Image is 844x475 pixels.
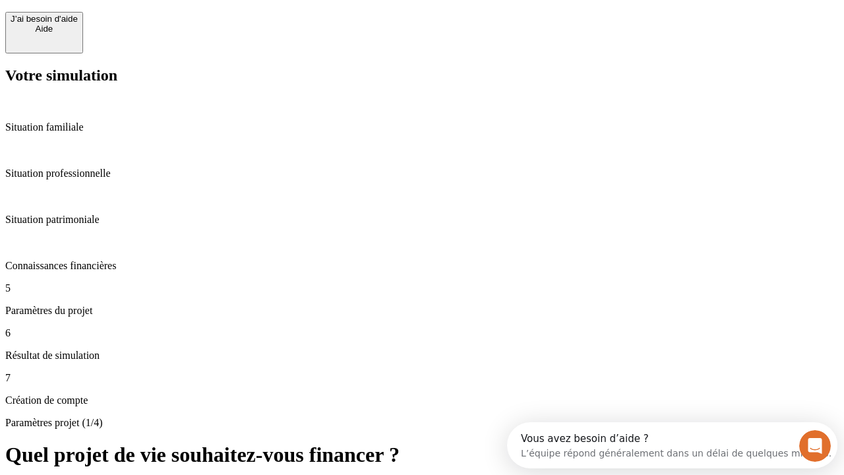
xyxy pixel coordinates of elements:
[5,327,839,339] p: 6
[5,12,83,53] button: J’ai besoin d'aideAide
[11,24,78,34] div: Aide
[5,350,839,362] p: Résultat de simulation
[5,168,839,179] p: Situation professionnelle
[5,443,839,467] h1: Quel projet de vie souhaitez-vous financer ?
[799,430,831,462] iframe: Intercom live chat
[11,14,78,24] div: J’ai besoin d'aide
[5,260,839,272] p: Connaissances financières
[5,121,839,133] p: Situation familiale
[5,305,839,317] p: Paramètres du projet
[5,67,839,84] h2: Votre simulation
[5,214,839,226] p: Situation patrimoniale
[5,282,839,294] p: 5
[14,11,324,22] div: Vous avez besoin d’aide ?
[5,417,839,429] p: Paramètres projet (1/4)
[14,22,324,36] div: L’équipe répond généralement dans un délai de quelques minutes.
[5,5,363,42] div: Ouvrir le Messenger Intercom
[507,422,837,468] iframe: Intercom live chat discovery launcher
[5,372,839,384] p: 7
[5,395,839,406] p: Création de compte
